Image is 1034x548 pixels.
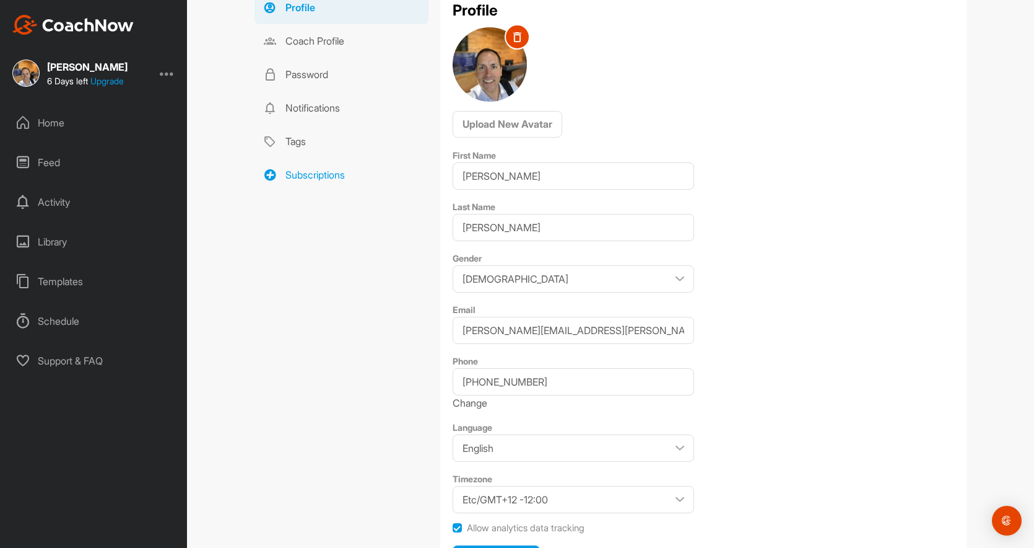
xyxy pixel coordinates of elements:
[453,304,476,315] label: Email
[463,118,552,130] span: Upload New Avatar
[254,58,428,91] a: Password
[7,107,181,138] div: Home
[992,506,1022,536] div: Open Intercom Messenger
[467,523,584,534] label: Allow analytics data tracking
[7,306,181,337] div: Schedule
[7,187,181,218] div: Activity
[7,226,181,257] div: Library
[453,253,482,263] label: Gender
[47,76,88,86] span: 6 Days left
[453,422,492,433] label: Language
[453,27,527,102] img: user
[453,368,694,396] input: Add Phone Number
[453,397,487,409] span: Change
[7,345,181,376] div: Support & FAQ
[7,147,181,178] div: Feed
[453,356,478,366] label: Phone
[12,15,134,35] img: CoachNow
[7,266,181,297] div: Templates
[47,62,128,72] div: [PERSON_NAME]
[453,150,496,161] label: First Name
[254,91,428,125] a: Notifications
[90,76,124,86] a: Upgrade
[254,125,428,158] a: Tags
[453,474,492,484] label: Timezone
[453,201,495,212] label: Last Name
[12,60,40,87] img: square_9685b6b2cf910476ae5e321b8003848a.jpg
[254,158,428,192] a: Subscriptions
[453,111,562,138] button: Upload New Avatar
[453,3,954,18] h2: Profile
[254,24,428,58] a: Coach Profile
